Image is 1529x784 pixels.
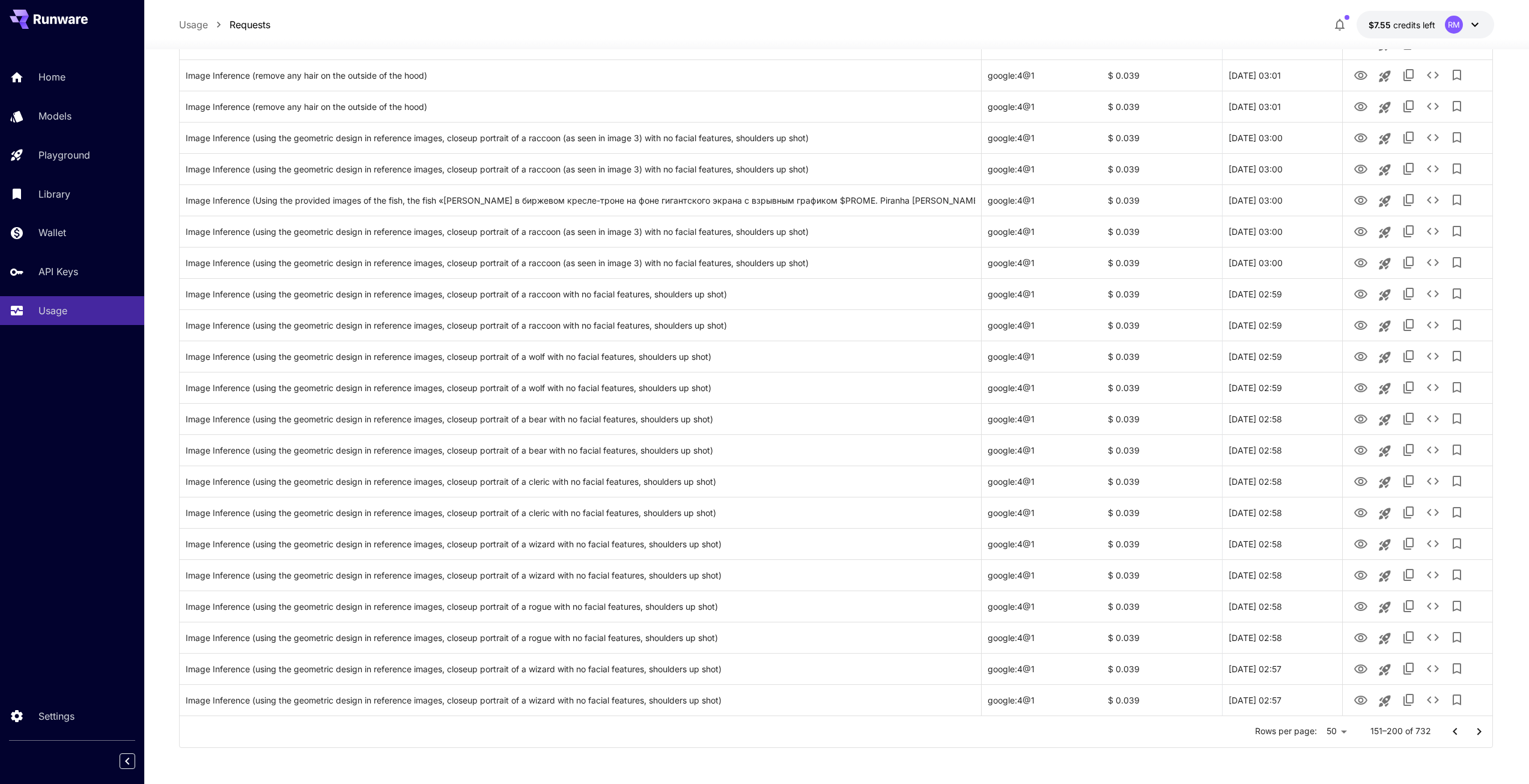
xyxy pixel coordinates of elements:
[1373,189,1397,213] button: Launch in playground
[1349,437,1373,462] button: View
[186,341,976,372] div: Click to copy prompt
[1397,407,1421,431] button: Copy TaskUUID
[1421,188,1445,212] button: See details
[1397,469,1421,493] button: Copy TaskUUID
[1445,407,1469,431] button: Add to library
[1445,657,1469,681] button: Add to library
[1373,345,1397,369] button: Launch in playground
[982,184,1102,216] div: google:4@1
[38,109,71,123] p: Models
[1102,59,1222,91] div: $ 0.039
[179,17,208,32] a: Usage
[1370,725,1431,737] p: 151–200 of 732
[1397,563,1421,587] button: Copy TaskUUID
[1393,20,1435,30] span: credits left
[129,750,144,772] div: Collapse sidebar
[1373,127,1397,151] button: Launch in playground
[1102,497,1222,528] div: $ 0.039
[1421,344,1445,368] button: See details
[1349,94,1373,118] button: View
[1222,278,1342,309] div: 27 Sep, 2025 02:59
[1222,153,1342,184] div: 27 Sep, 2025 03:00
[1421,407,1445,431] button: See details
[1102,309,1222,341] div: $ 0.039
[1222,184,1342,216] div: 27 Sep, 2025 03:00
[1421,219,1445,243] button: See details
[1421,375,1445,400] button: See details
[1373,158,1397,182] button: Launch in playground
[1445,625,1469,649] button: Add to library
[982,559,1102,591] div: google:4@1
[982,528,1102,559] div: google:4@1
[1397,688,1421,712] button: Copy TaskUUID
[1467,720,1491,744] button: Go to next page
[1373,689,1397,713] button: Launch in playground
[1445,188,1469,212] button: Add to library
[1349,500,1373,524] button: View
[1397,188,1421,212] button: Copy TaskUUID
[982,247,1102,278] div: google:4@1
[1445,282,1469,306] button: Add to library
[1373,533,1397,557] button: Launch in playground
[1445,594,1469,618] button: Add to library
[1349,281,1373,306] button: View
[1397,94,1421,118] button: Copy TaskUUID
[186,216,976,247] div: Click to copy prompt
[1222,403,1342,434] div: 27 Sep, 2025 02:58
[1222,559,1342,591] div: 27 Sep, 2025 02:58
[1445,500,1469,524] button: Add to library
[1445,344,1469,368] button: Add to library
[1222,247,1342,278] div: 27 Sep, 2025 03:00
[186,529,976,559] div: Click to copy prompt
[1222,59,1342,91] div: 27 Sep, 2025 03:01
[1349,656,1373,681] button: View
[1373,439,1397,463] button: Launch in playground
[186,404,976,434] div: Click to copy prompt
[1445,688,1469,712] button: Add to library
[186,435,976,466] div: Click to copy prompt
[1397,438,1421,462] button: Copy TaskUUID
[982,684,1102,716] div: google:4@1
[1357,11,1494,38] button: $7.54812RM
[982,59,1102,91] div: google:4@1
[186,279,976,309] div: Click to copy prompt
[1445,532,1469,556] button: Add to library
[1397,375,1421,400] button: Copy TaskUUID
[1222,372,1342,403] div: 27 Sep, 2025 02:59
[1397,63,1421,87] button: Copy TaskUUID
[1373,658,1397,682] button: Launch in playground
[1421,657,1445,681] button: See details
[982,216,1102,247] div: google:4@1
[1222,528,1342,559] div: 27 Sep, 2025 02:58
[1397,657,1421,681] button: Copy TaskUUID
[1397,625,1421,649] button: Copy TaskUUID
[982,372,1102,403] div: google:4@1
[1421,500,1445,524] button: See details
[1102,528,1222,559] div: $ 0.039
[1373,502,1397,526] button: Launch in playground
[1349,312,1373,337] button: View
[1102,372,1222,403] div: $ 0.039
[38,303,67,318] p: Usage
[1349,156,1373,181] button: View
[1102,622,1222,653] div: $ 0.039
[1349,625,1373,649] button: View
[1369,20,1393,30] span: $7.55
[1421,688,1445,712] button: See details
[1349,375,1373,400] button: View
[1397,251,1421,275] button: Copy TaskUUID
[1349,250,1373,275] button: View
[1421,313,1445,337] button: See details
[1421,563,1445,587] button: See details
[1445,94,1469,118] button: Add to library
[38,148,90,162] p: Playground
[186,310,976,341] div: Click to copy prompt
[1445,219,1469,243] button: Add to library
[186,60,976,91] div: Click to copy prompt
[1102,247,1222,278] div: $ 0.039
[1369,19,1435,31] div: $7.54812
[186,654,976,684] div: Click to copy prompt
[1373,314,1397,338] button: Launch in playground
[1349,562,1373,587] button: View
[1102,434,1222,466] div: $ 0.039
